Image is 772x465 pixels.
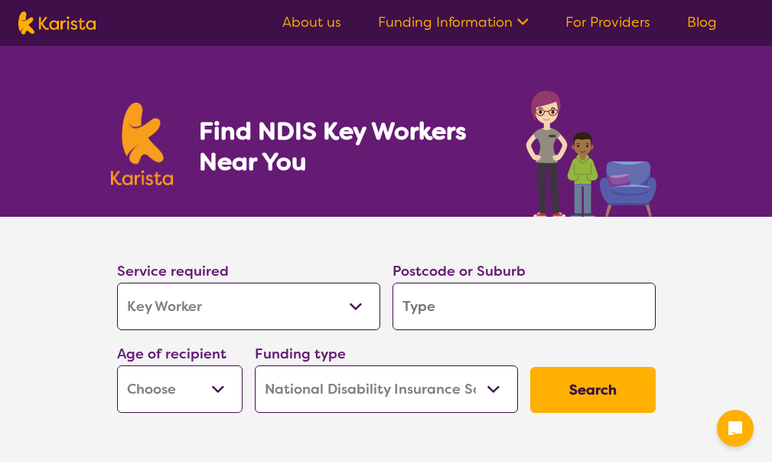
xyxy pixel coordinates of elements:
h1: Find NDIS Key Workers Near You [199,116,495,177]
a: About us [282,13,341,31]
label: Service required [117,262,229,280]
input: Type [393,283,656,330]
a: Funding Information [378,13,529,31]
button: Search [530,367,656,413]
a: For Providers [565,13,650,31]
img: Karista logo [18,11,96,34]
a: Blog [687,13,717,31]
label: Age of recipient [117,345,226,363]
img: Karista logo [111,103,174,185]
img: key-worker [522,83,662,217]
label: Funding type [255,345,346,363]
label: Postcode or Suburb [393,262,526,280]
